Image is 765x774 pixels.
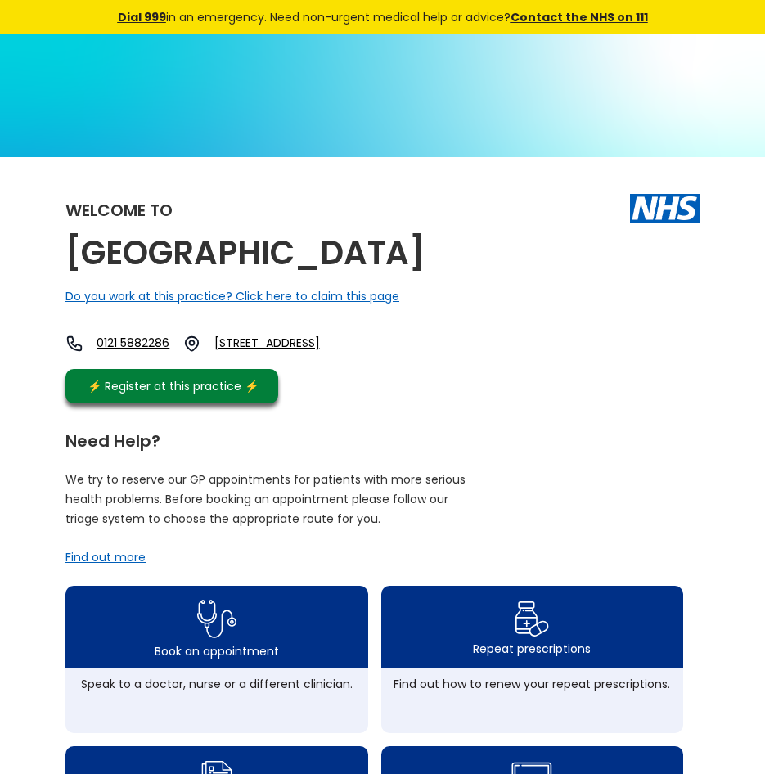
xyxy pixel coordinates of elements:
div: in an emergency. Need non-urgent medical help or advice? [93,8,673,26]
p: We try to reserve our GP appointments for patients with more serious health problems. Before book... [65,470,466,529]
img: The NHS logo [630,194,700,222]
a: Do you work at this practice? Click here to claim this page [65,288,399,304]
a: Dial 999 [118,9,166,25]
a: 0121 5882286 [97,335,169,353]
a: Find out more [65,549,146,565]
a: [STREET_ADDRESS] [214,335,360,353]
div: Find out how to renew your repeat prescriptions. [389,676,676,692]
img: repeat prescription icon [515,597,550,641]
div: Need Help? [65,425,683,449]
div: Repeat prescriptions [473,641,591,657]
img: telephone icon [65,335,83,353]
a: repeat prescription iconRepeat prescriptionsFind out how to renew your repeat prescriptions. [381,586,684,733]
div: Speak to a doctor, nurse or a different clinician. [74,676,360,692]
div: ⚡️ Register at this practice ⚡️ [79,377,267,395]
img: book appointment icon [197,595,236,643]
div: Book an appointment [155,643,279,659]
a: ⚡️ Register at this practice ⚡️ [65,369,278,403]
h2: [GEOGRAPHIC_DATA] [65,235,425,272]
a: book appointment icon Book an appointmentSpeak to a doctor, nurse or a different clinician. [65,586,368,733]
a: Contact the NHS on 111 [511,9,648,25]
img: practice location icon [182,335,200,353]
div: Welcome to [65,202,173,218]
